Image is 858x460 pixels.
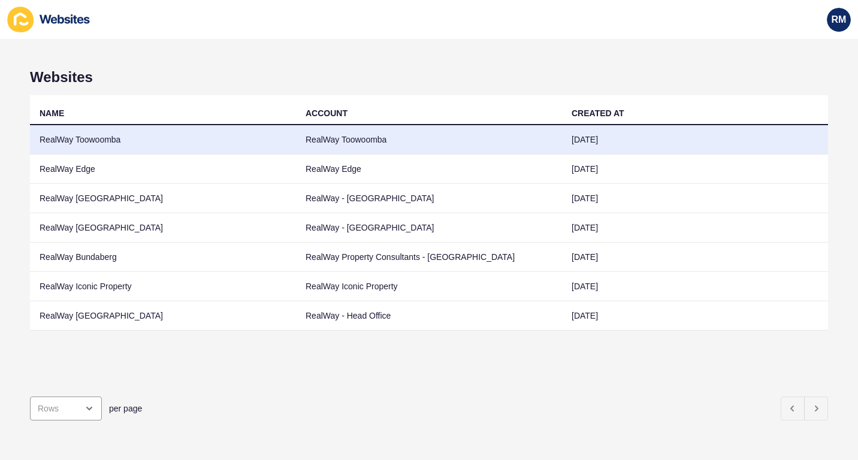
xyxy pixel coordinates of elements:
[30,184,296,213] td: RealWay [GEOGRAPHIC_DATA]
[562,184,828,213] td: [DATE]
[30,301,296,331] td: RealWay [GEOGRAPHIC_DATA]
[572,107,624,119] div: CREATED AT
[562,243,828,272] td: [DATE]
[30,155,296,184] td: RealWay Edge
[562,155,828,184] td: [DATE]
[562,272,828,301] td: [DATE]
[562,213,828,243] td: [DATE]
[296,272,562,301] td: RealWay Iconic Property
[296,125,562,155] td: RealWay Toowoomba
[109,402,142,414] span: per page
[832,14,847,26] span: RM
[296,243,562,272] td: RealWay Property Consultants - [GEOGRAPHIC_DATA]
[562,301,828,331] td: [DATE]
[30,243,296,272] td: RealWay Bundaberg
[296,184,562,213] td: RealWay - [GEOGRAPHIC_DATA]
[30,272,296,301] td: RealWay Iconic Property
[306,107,348,119] div: ACCOUNT
[562,125,828,155] td: [DATE]
[296,155,562,184] td: RealWay Edge
[296,301,562,331] td: RealWay - Head Office
[30,125,296,155] td: RealWay Toowoomba
[30,397,102,420] div: open menu
[30,213,296,243] td: RealWay [GEOGRAPHIC_DATA]
[40,107,64,119] div: NAME
[296,213,562,243] td: RealWay - [GEOGRAPHIC_DATA]
[30,69,828,86] h1: Websites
